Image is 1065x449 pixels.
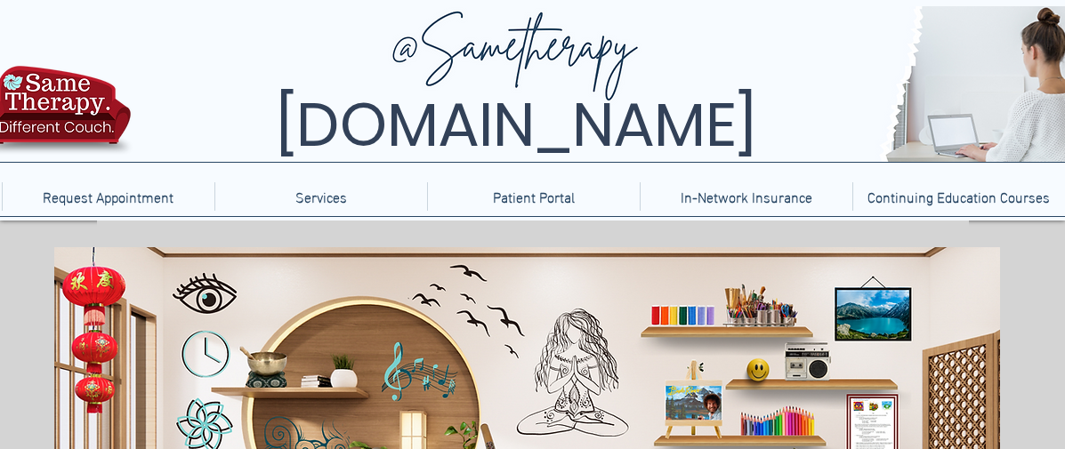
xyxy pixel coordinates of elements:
[859,182,1059,211] p: Continuing Education Courses
[286,182,356,211] p: Services
[176,272,225,321] svg: An image of an eye, when clicked brings you to a video titled, "THIS ARTIST CREATES STORIES WITH ...
[537,305,625,433] svg: A decorative image of a woman meditating when clicked brings you to an "Atlas of Emotions."
[176,330,225,379] svg: An image of a clock on the wall when clicked brings you to 21 simple mindfulness exercises.
[672,182,821,211] p: In-Network Insurance
[34,182,182,211] p: Request Appointment
[787,342,831,386] svg: An image of a radio, when clicked bring you to a video titled, "Boost Your Aura Attract Positive ...
[852,182,1065,211] a: Continuing Education Courses
[838,286,912,341] svg: A painting of mountains and sky, when clicked brings you to a floating with bubbles game.
[427,182,640,211] a: Patient Portal
[375,343,456,405] svg: A decorative image of music notes when clicked brings you to a game called, "touch pianist."
[640,182,852,211] a: In-Network Insurance
[730,350,768,385] svg: A smiley face toy, when clicked brings you to a digital bubble wrap popping game.
[2,182,214,211] a: Request Appointment
[638,301,711,329] svg: An image of spools of different color thread, when clicked brings you to a game called "silk weav...
[276,83,756,167] span: [DOMAIN_NAME]
[214,182,427,211] div: Services
[246,341,288,383] svg: An image of a mindfulness bell, when clicked brings you to a video fo a mindfuness bell.
[403,251,528,374] svg: A decorative image of the silhouette of birds flying when clicked brings you to a vide titled, "1...
[674,380,719,425] svg: An image of Bob Ross, when clicked brings you to a Bob Ross video.
[484,182,584,211] p: Patient Portal
[54,261,118,429] svg: An image of a Japanese style lamp when clicked brings you to a video titled, "ey Bear Relax - Lan...
[730,264,790,325] svg: An image of paint brushes when clicked brings you to a sketch pad app.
